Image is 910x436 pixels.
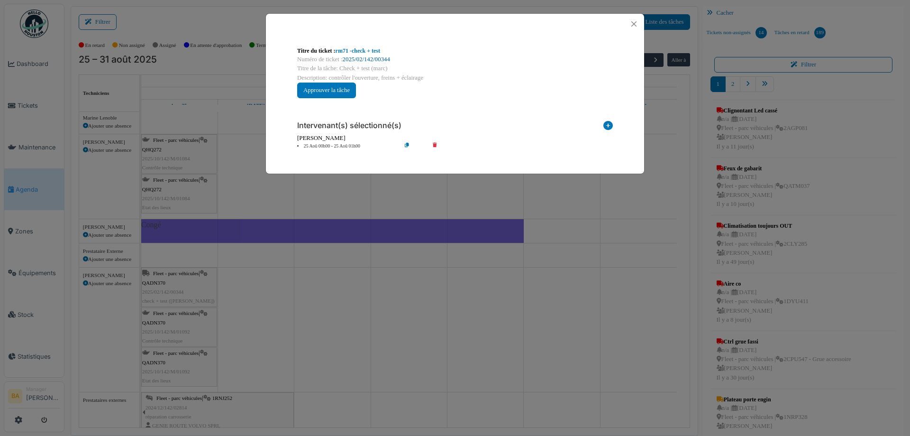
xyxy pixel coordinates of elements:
button: Approuver la tâche [297,83,356,98]
div: Numéro de ticket : [297,55,613,64]
h6: Intervenant(s) sélectionné(s) [297,121,401,130]
button: Close [628,18,640,30]
a: rm71 -check + test [336,47,380,54]
li: 25 Aoû 00h00 - 25 Aoû 01h00 [292,143,401,150]
i: Ajouter [603,121,613,134]
div: [PERSON_NAME] [297,134,613,143]
div: Description: contrôler l'ouverture, freins + éclairage [297,74,613,83]
a: 2025/02/142/00344 [343,56,390,63]
div: Titre du ticket : [297,46,613,55]
div: Titre de la tâche: Check + test (marc) [297,64,613,73]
